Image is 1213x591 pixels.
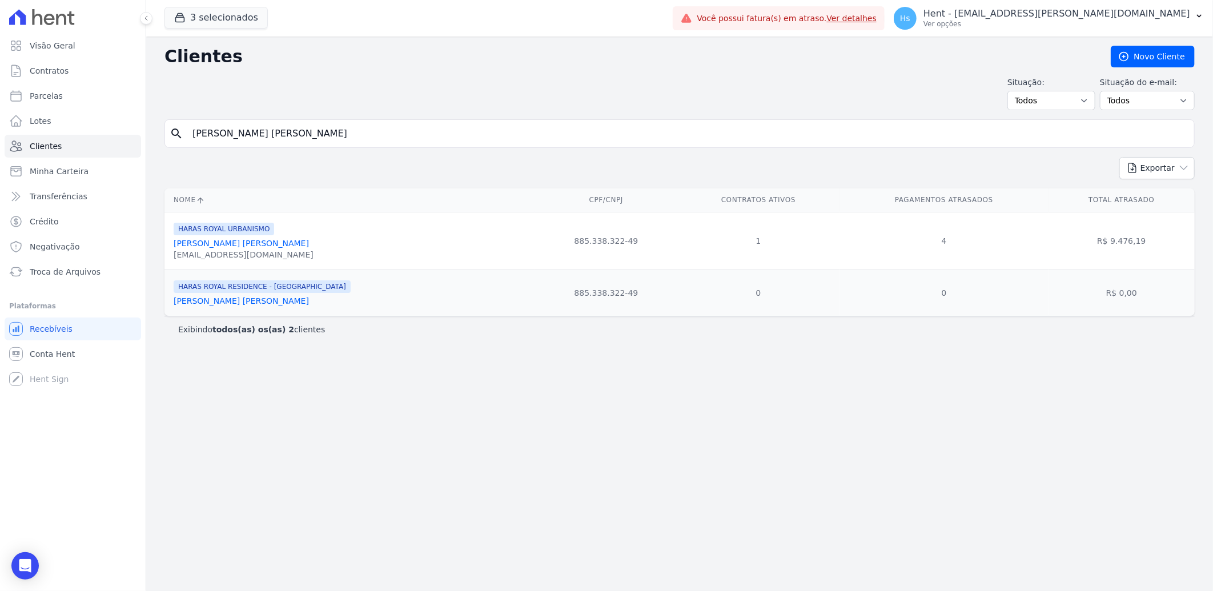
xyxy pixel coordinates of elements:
[5,260,141,283] a: Troca de Arquivos
[923,19,1190,29] p: Ver opções
[30,266,101,278] span: Troca de Arquivos
[5,160,141,183] a: Minha Carteira
[900,14,910,22] span: Hs
[30,65,69,77] span: Contratos
[5,317,141,340] a: Recebíveis
[30,140,62,152] span: Clientes
[677,212,840,270] td: 1
[174,249,314,260] div: [EMAIL_ADDRESS][DOMAIN_NAME]
[174,223,274,235] span: HARAS ROYAL URBANISMO
[5,110,141,132] a: Lotes
[5,34,141,57] a: Visão Geral
[164,7,268,29] button: 3 selecionados
[923,8,1190,19] p: Hent - [EMAIL_ADDRESS][PERSON_NAME][DOMAIN_NAME]
[178,324,325,335] p: Exibindo clientes
[840,188,1049,212] th: Pagamentos Atrasados
[5,59,141,82] a: Contratos
[885,2,1213,34] button: Hs Hent - [EMAIL_ADDRESS][PERSON_NAME][DOMAIN_NAME] Ver opções
[5,235,141,258] a: Negativação
[1049,188,1195,212] th: Total Atrasado
[170,127,183,140] i: search
[174,296,309,305] a: [PERSON_NAME] [PERSON_NAME]
[1100,77,1195,89] label: Situação do e-mail:
[535,212,677,270] td: 885.338.322-49
[174,280,351,293] span: HARAS ROYAL RESIDENCE - [GEOGRAPHIC_DATA]
[30,40,75,51] span: Visão Geral
[30,166,89,177] span: Minha Carteira
[677,270,840,316] td: 0
[11,552,39,580] div: Open Intercom Messenger
[840,270,1049,316] td: 0
[840,212,1049,270] td: 4
[30,241,80,252] span: Negativação
[30,115,51,127] span: Lotes
[30,90,63,102] span: Parcelas
[5,185,141,208] a: Transferências
[697,13,877,25] span: Você possui fatura(s) em atraso.
[164,46,1092,67] h2: Clientes
[1007,77,1095,89] label: Situação:
[5,210,141,233] a: Crédito
[30,348,75,360] span: Conta Hent
[5,135,141,158] a: Clientes
[5,85,141,107] a: Parcelas
[186,122,1190,145] input: Buscar por nome, CPF ou e-mail
[9,299,136,313] div: Plataformas
[535,188,677,212] th: CPF/CNPJ
[827,14,877,23] a: Ver detalhes
[30,323,73,335] span: Recebíveis
[174,239,309,248] a: [PERSON_NAME] [PERSON_NAME]
[30,191,87,202] span: Transferências
[164,188,535,212] th: Nome
[1049,270,1195,316] td: R$ 0,00
[535,270,677,316] td: 885.338.322-49
[30,216,59,227] span: Crédito
[5,343,141,365] a: Conta Hent
[1049,212,1195,270] td: R$ 9.476,19
[212,325,294,334] b: todos(as) os(as) 2
[1119,157,1195,179] button: Exportar
[677,188,840,212] th: Contratos Ativos
[1111,46,1195,67] a: Novo Cliente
